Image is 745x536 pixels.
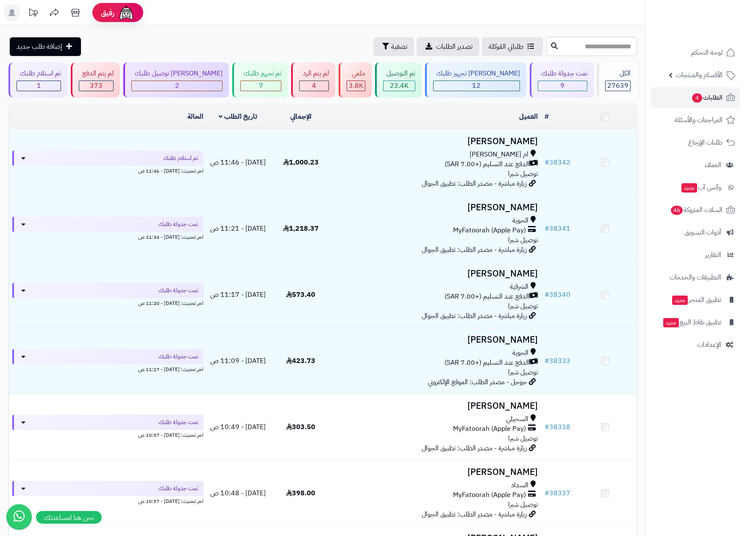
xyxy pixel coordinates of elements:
[675,114,723,126] span: المراجعات والأسئلة
[651,245,740,265] a: التقارير
[705,159,721,171] span: العملاء
[651,177,740,198] a: وآتس آبجديد
[508,433,538,444] span: توصيل شبرا
[283,157,319,167] span: 1,000.23
[651,42,740,63] a: لوحة التحكم
[240,69,281,78] div: تم تجهيز طلبك
[373,37,414,56] button: تصفية
[90,81,103,91] span: 373
[651,132,740,153] a: طلبات الإرجاع
[12,298,203,307] div: اخر تحديث: [DATE] - 11:20 ص
[651,87,740,108] a: الطلبات4
[210,356,266,366] span: [DATE] - 11:09 ص
[510,282,528,292] span: الشرقية
[422,179,527,189] span: زيارة مباشرة - مصدر الطلب: تطبيق الجوال
[336,401,538,411] h3: [PERSON_NAME]
[545,290,549,300] span: #
[489,42,523,52] span: طلباتي المُوكلة
[336,269,538,279] h3: [PERSON_NAME]
[671,294,721,306] span: تطبيق المتجر
[560,81,564,91] span: 9
[422,245,527,255] span: زيارة مباشرة - مصدر الطلب: تطبيق الجوال
[445,292,529,301] span: الدفع عند التسليم (+7.00 SAR)
[482,37,543,56] a: طلباتي المُوكلة
[453,424,526,434] span: MyFatoorah (Apple Pay)
[670,204,723,216] span: السلات المتروكة
[663,318,679,327] span: جديد
[662,316,721,328] span: تطبيق نقاط البيع
[259,81,263,91] span: 7
[22,4,44,23] a: تحديثات المنصة
[538,81,587,91] div: 9
[17,42,62,52] span: إضافة طلب جديد
[595,62,639,98] a: الكل27639
[383,69,415,78] div: تم التوصيل
[453,226,526,235] span: MyFatoorah (Apple Pay)
[545,488,549,498] span: #
[118,4,135,21] img: ai-face.png
[175,81,179,91] span: 2
[122,62,231,98] a: [PERSON_NAME] توصيل طلبك 2
[651,200,740,220] a: السلات المتروكة46
[428,377,527,387] span: جوجل - مصدر الطلب: الموقع الإلكتروني
[651,267,740,288] a: التطبيقات والخدمات
[79,69,114,78] div: لم يتم الدفع
[434,81,520,91] div: 12
[79,81,113,91] div: 373
[132,81,222,91] div: 2
[508,169,538,179] span: توصيل شبرا
[390,81,409,91] span: 23.4K
[508,235,538,245] span: توصيل شبرا
[7,62,69,98] a: تم استلام طلبك 1
[651,290,740,310] a: تطبيق المتجرجديد
[299,69,328,78] div: لم يتم الرد
[651,155,740,175] a: العملاء
[676,69,723,81] span: الأقسام والمنتجات
[691,92,723,103] span: الطلبات
[158,286,198,295] span: تمت جدولة طلبك
[231,62,289,98] a: تم تجهيز طلبك 7
[158,418,198,427] span: تمت جدولة طلبك
[545,223,549,234] span: #
[422,443,527,453] span: زيارة مباشرة - مصدر الطلب: تطبيق الجوال
[349,81,363,91] span: 3.8K
[347,81,365,91] div: 3833
[436,42,473,52] span: تصدير الطلبات
[210,488,266,498] span: [DATE] - 10:48 ص
[545,356,570,366] a: #38333
[17,81,61,91] div: 1
[289,62,336,98] a: لم يتم الرد 4
[508,301,538,311] span: توصيل شبرا
[286,290,315,300] span: 573.40
[538,69,587,78] div: تمت جدولة طلبك
[545,422,549,432] span: #
[545,112,549,122] a: #
[187,112,203,122] a: الحالة
[283,223,319,234] span: 1,218.37
[12,364,203,373] div: اخر تحديث: [DATE] - 11:17 ص
[210,157,266,167] span: [DATE] - 11:46 ص
[651,222,740,243] a: أدوات التسويق
[422,509,527,519] span: زيارة مباشرة - مصدر الطلب: تطبيق الجوال
[101,8,114,18] span: رفيق
[373,62,423,98] a: تم التوصيل 23.4K
[300,81,328,91] div: 4
[336,335,538,345] h3: [PERSON_NAME]
[12,232,203,241] div: اخر تحديث: [DATE] - 11:34 ص
[219,112,257,122] a: تاريخ الطلب
[705,249,721,261] span: التقارير
[131,69,222,78] div: [PERSON_NAME] توصيل طلبك
[512,216,528,226] span: الحوية
[681,181,721,193] span: وآتس آب
[286,356,315,366] span: 423.73
[69,62,122,98] a: لم يتم الدفع 373
[12,496,203,505] div: اخر تحديث: [DATE] - 10:57 ص
[10,37,81,56] a: إضافة طلب جديد
[422,311,527,321] span: زيارة مباشرة - مصدر الطلب: تطبيق الجوال
[672,296,688,305] span: جديد
[651,335,740,355] a: الإعدادات
[512,348,528,358] span: الحوية
[688,137,723,148] span: طلبات الإرجاع
[545,157,570,167] a: #38342
[470,150,528,159] span: ام [PERSON_NAME]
